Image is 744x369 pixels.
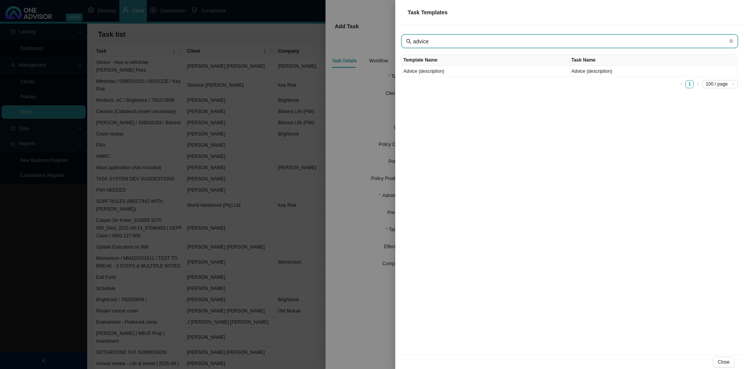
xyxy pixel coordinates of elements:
[729,38,733,45] span: close-circle
[694,80,702,88] li: Next Page
[408,9,448,15] span: Task Templates
[706,81,735,88] span: 100 / page
[685,80,694,88] li: 1
[413,37,728,46] input: Task Template Name
[729,39,733,43] span: close-circle
[713,357,734,367] button: Close
[686,81,693,88] a: 1
[402,66,570,77] td: Advice (description)
[677,80,685,88] li: Previous Page
[718,358,730,366] span: Close
[570,55,738,66] th: Task Name
[694,80,702,88] button: right
[680,82,684,86] span: left
[406,39,412,44] span: search
[696,82,700,86] span: right
[402,55,570,66] th: Template Name
[677,80,685,88] button: left
[570,66,738,77] td: Advice (description)
[703,80,738,88] div: Page Size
